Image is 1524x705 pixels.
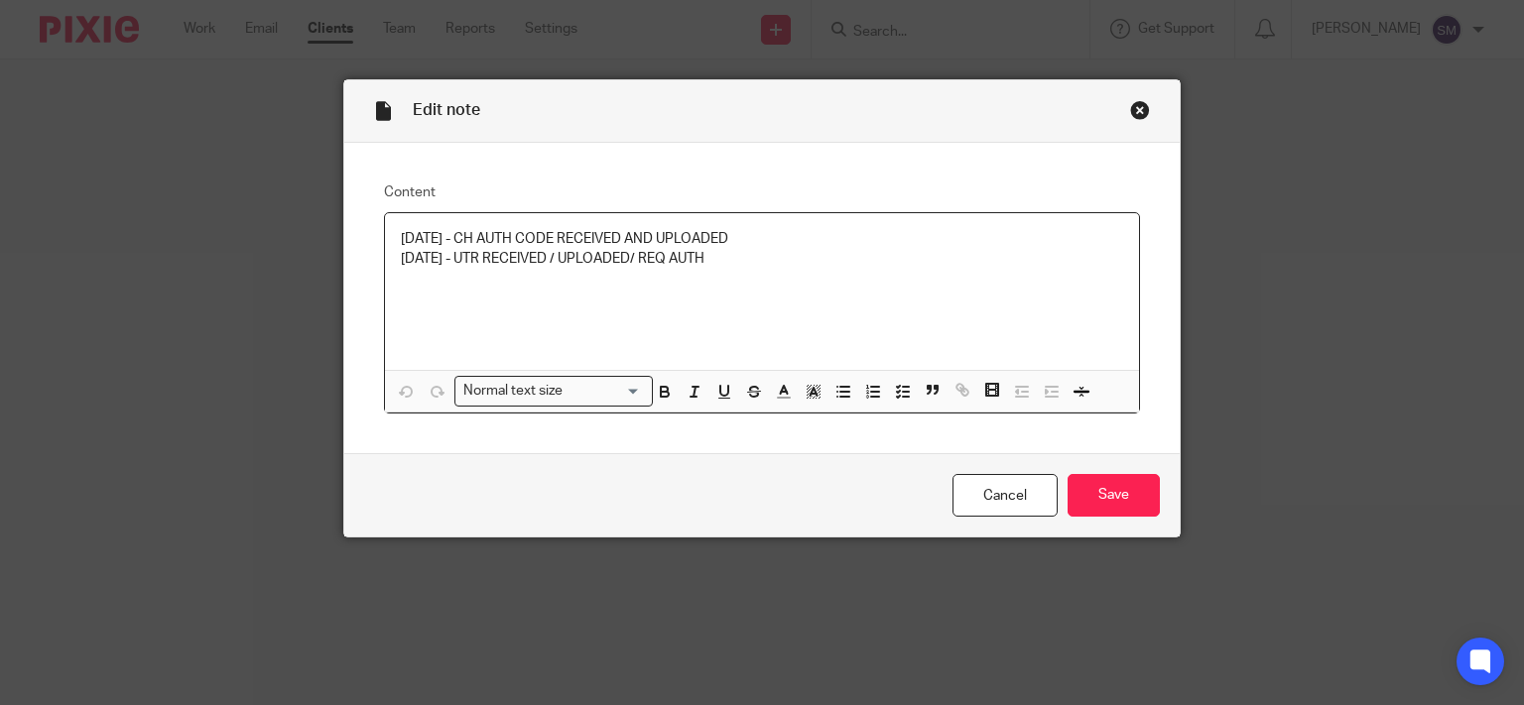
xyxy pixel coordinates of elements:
[454,376,653,407] div: Search for option
[459,381,568,402] span: Normal text size
[401,249,1124,269] p: [DATE] - UTR RECEIVED / UPLOADED/ REQ AUTH
[570,381,641,402] input: Search for option
[413,102,480,118] span: Edit note
[1068,474,1160,517] input: Save
[1130,100,1150,120] div: Close this dialog window
[384,182,1141,202] label: Content
[401,229,1124,249] p: [DATE] - CH AUTH CODE RECEIVED AND UPLOADED
[952,474,1058,517] a: Cancel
